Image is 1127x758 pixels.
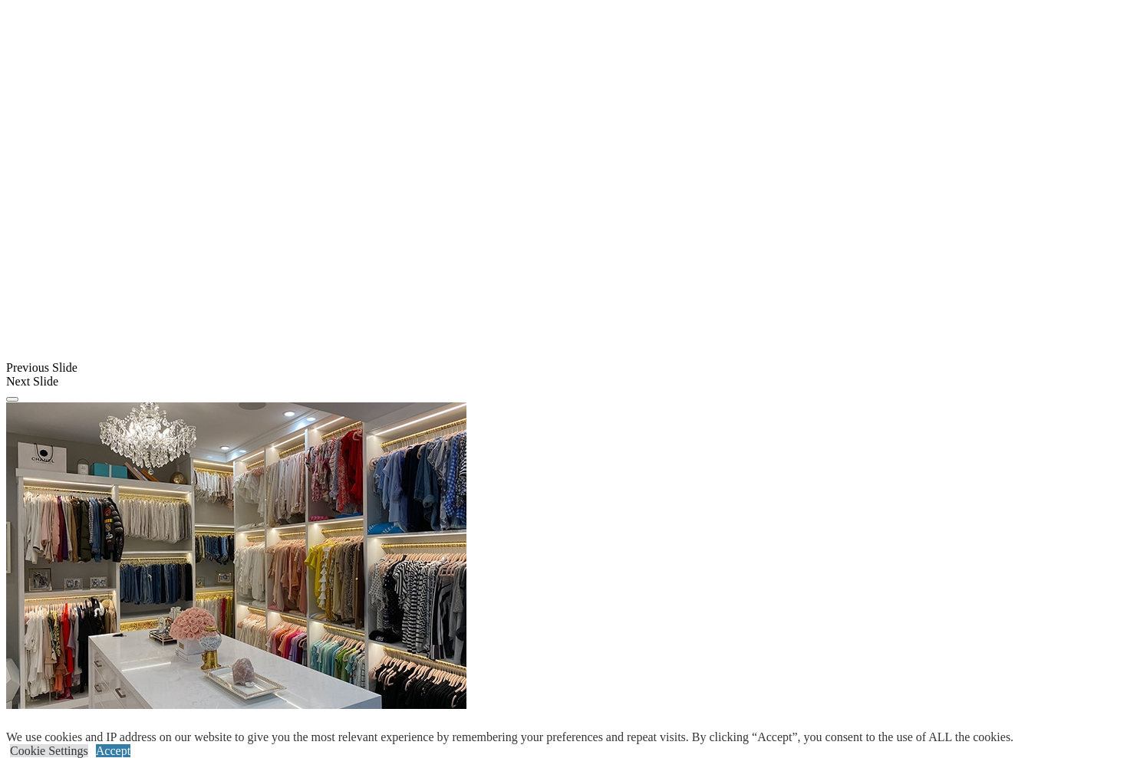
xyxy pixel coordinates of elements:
div: Previous Slide [6,361,1121,375]
img: Banner for mobile view [6,402,466,709]
a: Cookie Settings [10,744,88,757]
button: Click here to pause slide show [6,397,18,402]
a: Accept [96,744,130,757]
div: Next Slide [6,375,1121,389]
div: We use cookies and IP address on our website to give you the most relevant experience by remember... [6,730,1013,744]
